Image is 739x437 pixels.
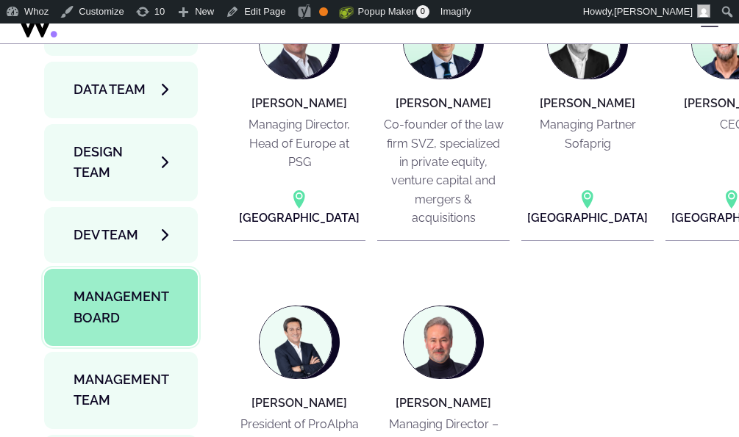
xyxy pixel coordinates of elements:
p: Managing Partner Sofaprig [527,115,648,153]
p: Co-founder of the law firm SVZ, specialized in private equity, venture capital and mergers & acqu... [383,115,504,227]
iframe: Chatbot [642,340,718,416]
h4: [PERSON_NAME] [251,397,347,410]
div: OK [319,7,328,16]
span: 0 [416,5,429,18]
span: [PERSON_NAME] [614,6,693,17]
img: Quentin JONAS [404,306,476,378]
span: Dev team [74,225,138,245]
p: [GEOGRAPHIC_DATA] [527,209,648,227]
span: Management Board [74,286,168,328]
p: [GEOGRAPHIC_DATA] [239,209,360,227]
h4: [PERSON_NAME] [540,97,635,110]
span: Management Team [74,369,168,411]
span: Design team [74,142,162,184]
p: Managing Director, Head of Europe at PSG [239,115,360,171]
h4: [PERSON_NAME] [396,397,491,410]
h4: [PERSON_NAME] [251,97,347,110]
span: Data team [74,79,146,100]
img: José Duarte [260,306,332,378]
h4: [PERSON_NAME] [396,97,491,110]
